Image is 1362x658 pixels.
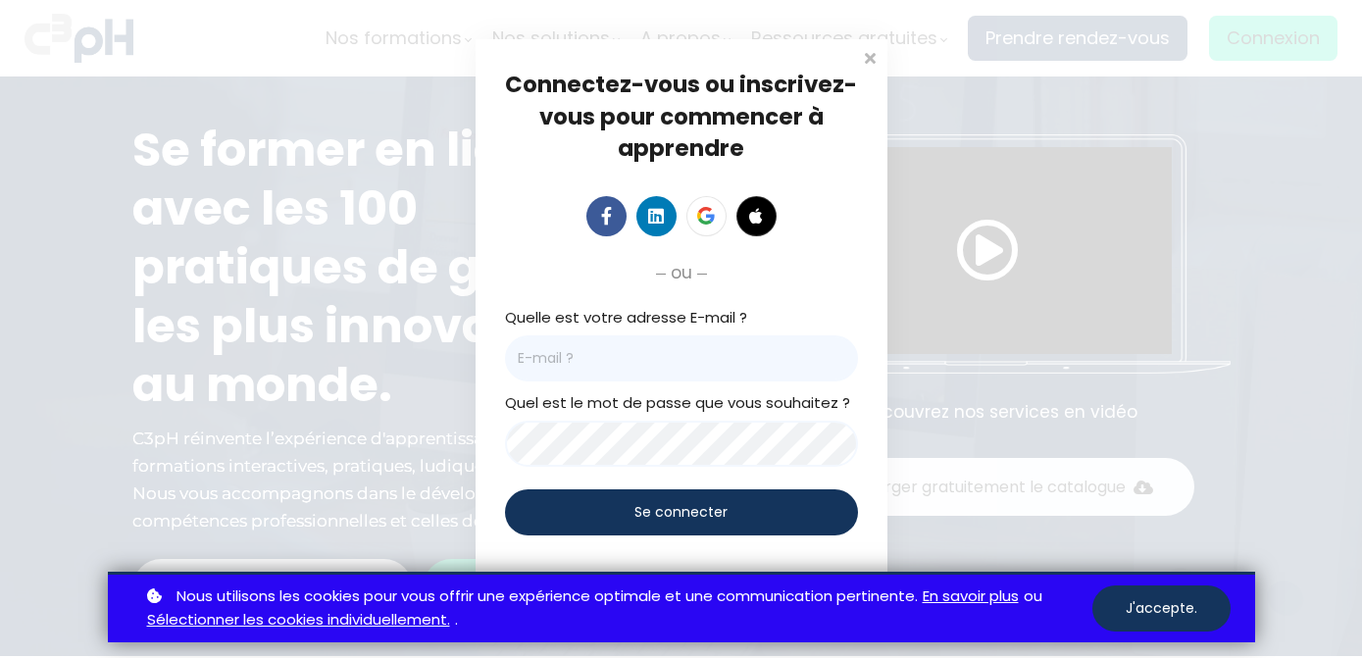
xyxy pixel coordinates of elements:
[671,259,692,286] span: ou
[142,584,1092,633] p: ou .
[177,584,918,609] span: Nous utilisons les cookies pour vous offrir une expérience optimale et une communication pertinente.
[10,615,210,658] iframe: chat widget
[542,569,595,587] span: Compte
[1092,585,1231,632] button: J'accepte.
[634,502,728,523] span: Se connecter
[505,569,595,587] a: CréérCompte
[505,69,857,163] span: Connectez-vous ou inscrivez-vous pour commencer à apprendre
[147,608,450,633] a: Sélectionner les cookies individuellement.
[717,569,858,587] a: Mot de passe oublié ?
[505,335,858,381] input: E-mail ?
[923,584,1019,609] a: En savoir plus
